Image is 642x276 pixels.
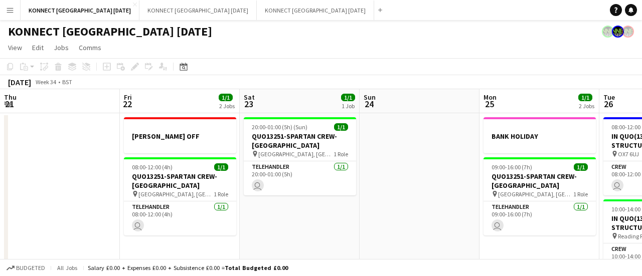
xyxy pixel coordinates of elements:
[484,117,596,153] app-job-card: BANK HOLIDAY
[492,163,532,171] span: 09:00-16:00 (7h)
[32,43,44,52] span: Edit
[5,262,47,273] button: Budgeted
[622,26,634,38] app-user-avatar: Konnect 24hr EMERGENCY NR*
[258,150,334,158] span: [GEOGRAPHIC_DATA], [GEOGRAPHIC_DATA]
[618,150,639,158] span: OX7 6UJ
[612,26,624,38] app-user-avatar: Konnect 24hr EMERGENCY NR*
[8,43,22,52] span: View
[242,98,255,110] span: 23
[55,264,79,271] span: All jobs
[214,190,228,198] span: 1 Role
[124,117,236,153] app-job-card: [PERSON_NAME] OFF
[244,117,356,195] app-job-card: 20:00-01:00 (5h) (Sun)1/1QUO13251-SPARTAN CREW-[GEOGRAPHIC_DATA] [GEOGRAPHIC_DATA], [GEOGRAPHIC_D...
[342,102,355,110] div: 1 Job
[54,43,69,52] span: Jobs
[8,24,212,39] h1: KONNECT [GEOGRAPHIC_DATA] [DATE]
[578,94,592,101] span: 1/1
[602,26,614,38] app-user-avatar: Konnect 24hr EMERGENCY NR*
[4,93,17,102] span: Thu
[124,172,236,190] h3: QUO13251-SPARTAN CREW-[GEOGRAPHIC_DATA]
[214,163,228,171] span: 1/1
[573,190,588,198] span: 1 Role
[603,93,615,102] span: Tue
[3,98,17,110] span: 21
[219,102,235,110] div: 2 Jobs
[28,41,48,54] a: Edit
[484,93,497,102] span: Mon
[138,190,214,198] span: [GEOGRAPHIC_DATA], [GEOGRAPHIC_DATA]
[21,1,139,20] button: KONNECT [GEOGRAPHIC_DATA] [DATE]
[482,98,497,110] span: 25
[88,264,288,271] div: Salary £0.00 + Expenses £0.00 + Subsistence £0.00 =
[75,41,105,54] a: Comms
[4,41,26,54] a: View
[484,157,596,235] app-job-card: 09:00-16:00 (7h)1/1QUO13251-SPARTAN CREW-[GEOGRAPHIC_DATA] [GEOGRAPHIC_DATA], [GEOGRAPHIC_DATA]1 ...
[50,41,73,54] a: Jobs
[498,190,573,198] span: [GEOGRAPHIC_DATA], [GEOGRAPHIC_DATA]
[579,102,594,110] div: 2 Jobs
[124,132,236,141] h3: [PERSON_NAME] OFF
[16,264,45,271] span: Budgeted
[244,161,356,195] app-card-role: Telehandler1/120:00-01:00 (5h)
[484,172,596,190] h3: QUO13251-SPARTAN CREW-[GEOGRAPHIC_DATA]
[225,264,288,271] span: Total Budgeted £0.00
[33,78,58,86] span: Week 34
[252,123,307,131] span: 20:00-01:00 (5h) (Sun)
[219,94,233,101] span: 1/1
[257,1,374,20] button: KONNECT [GEOGRAPHIC_DATA] [DATE]
[62,78,72,86] div: BST
[139,1,257,20] button: KONNECT [GEOGRAPHIC_DATA] [DATE]
[341,94,355,101] span: 1/1
[364,93,376,102] span: Sun
[124,93,132,102] span: Fri
[362,98,376,110] span: 24
[334,123,348,131] span: 1/1
[132,163,173,171] span: 08:00-12:00 (4h)
[484,132,596,141] h3: BANK HOLIDAY
[124,201,236,235] app-card-role: Telehandler1/108:00-12:00 (4h)
[574,163,588,171] span: 1/1
[122,98,132,110] span: 22
[79,43,101,52] span: Comms
[484,201,596,235] app-card-role: Telehandler1/109:00-16:00 (7h)
[244,93,255,102] span: Sat
[124,157,236,235] app-job-card: 08:00-12:00 (4h)1/1QUO13251-SPARTAN CREW-[GEOGRAPHIC_DATA] [GEOGRAPHIC_DATA], [GEOGRAPHIC_DATA]1 ...
[602,98,615,110] span: 26
[334,150,348,158] span: 1 Role
[244,132,356,150] h3: QUO13251-SPARTAN CREW-[GEOGRAPHIC_DATA]
[8,77,31,87] div: [DATE]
